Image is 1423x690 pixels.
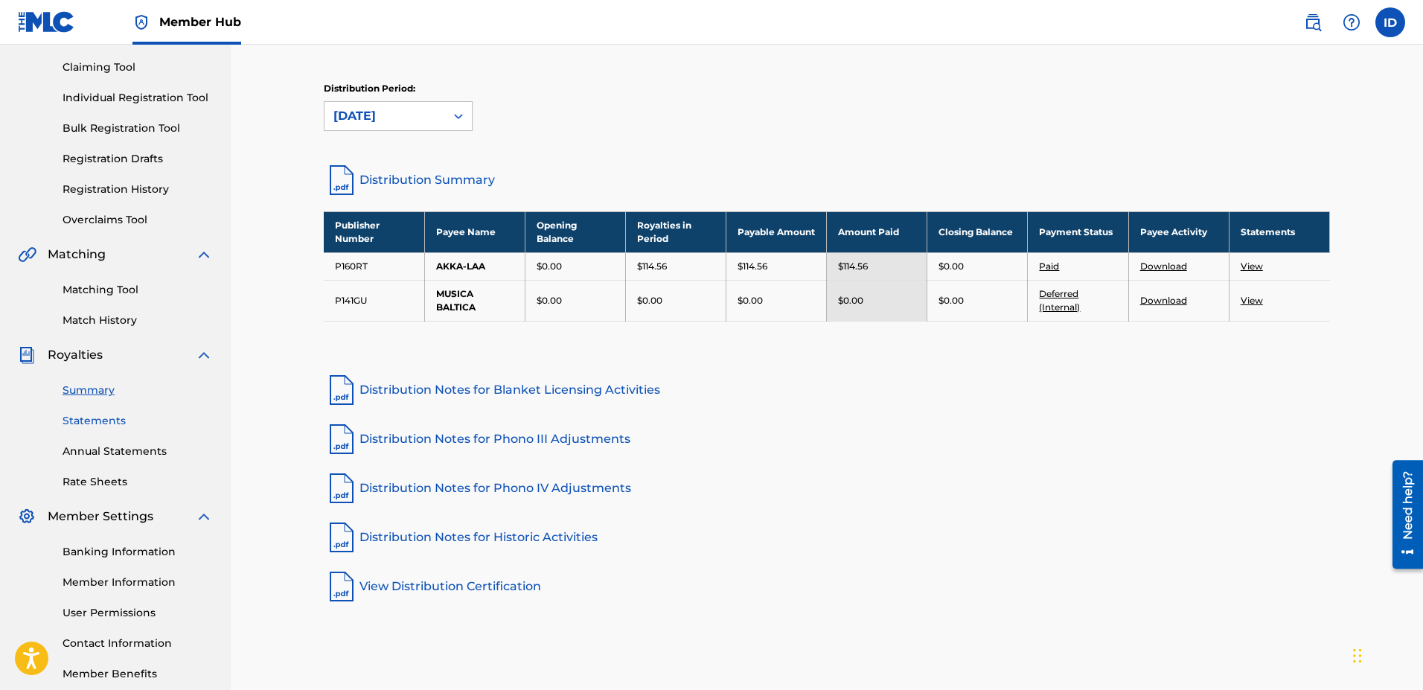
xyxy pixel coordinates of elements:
[63,413,213,429] a: Statements
[1241,261,1263,272] a: View
[324,252,424,280] td: P160RT
[625,211,726,252] th: Royalties in Period
[324,470,359,506] img: pdf
[63,313,213,328] a: Match History
[424,211,525,252] th: Payee Name
[1375,7,1405,37] div: User Menu
[838,294,863,307] p: $0.00
[1381,453,1423,576] iframe: Resource Center
[525,211,625,252] th: Opening Balance
[738,294,763,307] p: $0.00
[18,346,36,364] img: Royalties
[938,260,964,273] p: $0.00
[18,246,36,263] img: Matching
[1337,7,1366,37] div: Help
[48,508,153,526] span: Member Settings
[324,470,1330,506] a: Distribution Notes for Phono IV Adjustments
[424,252,525,280] td: AKKA-LAA
[18,11,75,33] img: MLC Logo
[63,90,213,106] a: Individual Registration Tool
[324,520,359,555] img: pdf
[48,346,103,364] span: Royalties
[1140,261,1187,272] a: Download
[48,246,106,263] span: Matching
[726,211,827,252] th: Payable Amount
[324,372,359,408] img: pdf
[63,282,213,298] a: Matching Tool
[1140,295,1187,306] a: Download
[63,121,213,136] a: Bulk Registration Tool
[1353,633,1362,678] div: Drag
[537,260,562,273] p: $0.00
[63,182,213,197] a: Registration History
[63,666,213,682] a: Member Benefits
[424,280,525,321] td: MUSICA BALTICA
[1039,261,1059,272] a: Paid
[738,260,767,273] p: $114.56
[18,508,36,526] img: Member Settings
[333,107,436,125] div: [DATE]
[1229,211,1329,252] th: Statements
[324,211,424,252] th: Publisher Number
[1298,7,1328,37] a: Public Search
[63,383,213,398] a: Summary
[132,13,150,31] img: Top Rightsholder
[324,569,1330,604] a: View Distribution Certification
[324,372,1330,408] a: Distribution Notes for Blanket Licensing Activities
[195,246,213,263] img: expand
[838,260,868,273] p: $114.56
[537,294,562,307] p: $0.00
[1128,211,1229,252] th: Payee Activity
[324,82,473,95] p: Distribution Period:
[1349,619,1423,690] iframe: Chat Widget
[63,605,213,621] a: User Permissions
[1343,13,1360,31] img: help
[324,162,359,198] img: distribution-summary-pdf
[1241,295,1263,306] a: View
[63,444,213,459] a: Annual Statements
[324,569,359,604] img: pdf
[1304,13,1322,31] img: search
[827,211,927,252] th: Amount Paid
[63,544,213,560] a: Banking Information
[324,520,1330,555] a: Distribution Notes for Historic Activities
[1028,211,1128,252] th: Payment Status
[637,294,662,307] p: $0.00
[195,508,213,526] img: expand
[324,162,1330,198] a: Distribution Summary
[1039,288,1080,313] a: Deferred (Internal)
[324,421,359,457] img: pdf
[63,474,213,490] a: Rate Sheets
[324,280,424,321] td: P141GU
[927,211,1028,252] th: Closing Balance
[938,294,964,307] p: $0.00
[637,260,667,273] p: $114.56
[63,212,213,228] a: Overclaims Tool
[63,151,213,167] a: Registration Drafts
[63,636,213,651] a: Contact Information
[324,421,1330,457] a: Distribution Notes for Phono III Adjustments
[195,346,213,364] img: expand
[63,60,213,75] a: Claiming Tool
[159,13,241,31] span: Member Hub
[63,575,213,590] a: Member Information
